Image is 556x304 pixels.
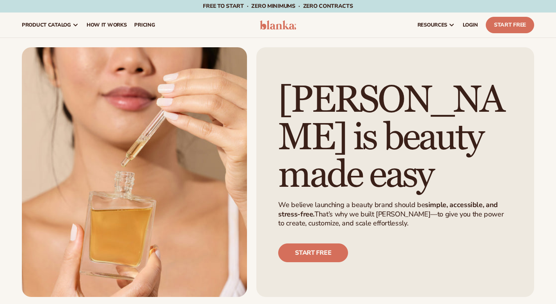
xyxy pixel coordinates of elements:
a: resources [414,13,459,38]
a: How It Works [83,13,131,38]
span: How It Works [87,22,127,28]
span: resources [417,22,447,28]
strong: simple, accessible, and stress-free. [278,200,498,218]
a: Start Free [486,17,534,33]
a: Start free [278,243,348,262]
a: product catalog [18,13,83,38]
span: pricing [134,22,155,28]
span: Free to start · ZERO minimums · ZERO contracts [203,2,353,10]
span: LOGIN [463,22,478,28]
h1: [PERSON_NAME] is beauty made easy [278,82,512,194]
span: product catalog [22,22,71,28]
a: pricing [130,13,159,38]
img: Female smiling with serum bottle. [22,47,247,297]
a: LOGIN [459,13,482,38]
img: logo [260,20,297,30]
p: We believe launching a beauty brand should be That’s why we built [PERSON_NAME]—to give you the p... [278,200,511,228]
